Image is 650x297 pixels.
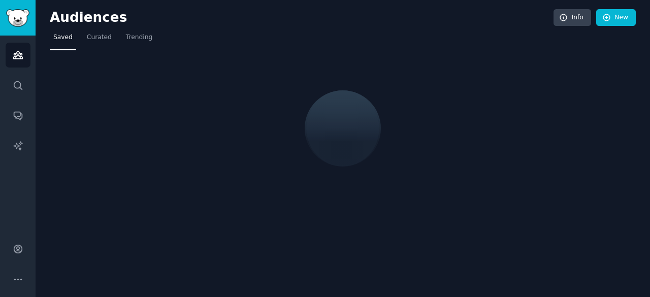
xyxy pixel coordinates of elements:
a: Trending [122,29,156,50]
a: New [596,9,636,26]
span: Trending [126,33,152,42]
span: Curated [87,33,112,42]
h2: Audiences [50,10,554,26]
span: Saved [53,33,73,42]
img: GummySearch logo [6,9,29,27]
a: Curated [83,29,115,50]
a: Info [554,9,591,26]
a: Saved [50,29,76,50]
